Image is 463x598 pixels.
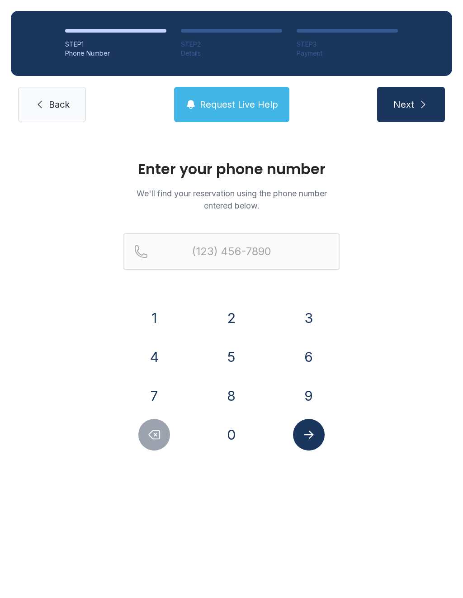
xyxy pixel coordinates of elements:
[181,49,282,58] div: Details
[138,341,170,373] button: 4
[293,341,325,373] button: 6
[123,162,340,176] h1: Enter your phone number
[123,233,340,270] input: Reservation phone number
[216,302,247,334] button: 2
[181,40,282,49] div: STEP 2
[123,187,340,212] p: We'll find your reservation using the phone number entered below.
[297,40,398,49] div: STEP 3
[138,419,170,451] button: Delete number
[293,419,325,451] button: Submit lookup form
[65,40,166,49] div: STEP 1
[297,49,398,58] div: Payment
[393,98,414,111] span: Next
[49,98,70,111] span: Back
[293,380,325,412] button: 9
[216,380,247,412] button: 8
[293,302,325,334] button: 3
[138,380,170,412] button: 7
[216,341,247,373] button: 5
[216,419,247,451] button: 0
[65,49,166,58] div: Phone Number
[138,302,170,334] button: 1
[200,98,278,111] span: Request Live Help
